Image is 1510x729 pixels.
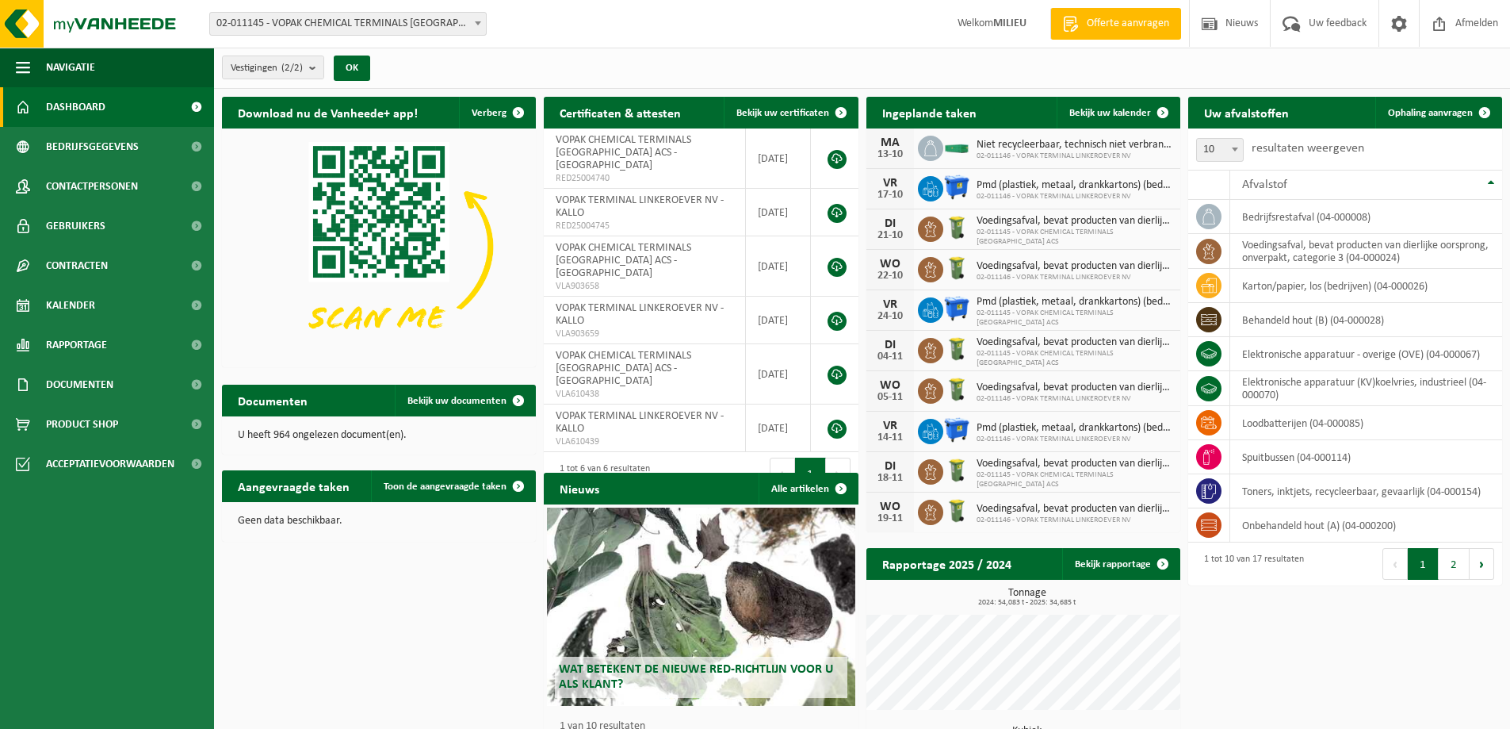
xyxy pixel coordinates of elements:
[407,396,507,406] span: Bekijk uw documenten
[943,376,970,403] img: WB-0140-HPE-GN-50
[943,336,970,363] img: WB-0140-HPE-GN-50
[759,473,857,505] a: Alle artikelen
[874,420,906,432] div: VR
[556,194,724,219] span: VOPAK TERMINAL LINKEROEVER NV - KALLO
[874,392,906,403] div: 05-11
[556,388,733,401] span: VLA610438
[1057,97,1179,129] a: Bekijk uw kalender
[1050,8,1181,40] a: Offerte aanvragen
[736,108,829,118] span: Bekijk uw certificaten
[384,482,507,492] span: Toon de aangevraagde taken
[874,136,906,149] div: MA
[874,270,906,282] div: 22-10
[1242,178,1287,191] span: Afvalstof
[1388,108,1473,118] span: Ophaling aanvragen
[1230,406,1502,440] td: loodbatterijen (04-000085)
[544,97,697,128] h2: Certificaten & attesten
[943,140,970,154] img: HK-XC-20-GN-00
[46,444,174,484] span: Acceptatievoorwaarden
[1188,97,1305,128] h2: Uw afvalstoffen
[556,410,724,435] span: VOPAK TERMINAL LINKEROEVER NV - KALLO
[46,48,95,87] span: Navigatie
[977,458,1172,470] span: Voedingsafval, bevat producten van dierlijke oorsprong, onverpakt, categorie 3
[1230,200,1502,234] td: bedrijfsrestafval (04-000008)
[556,220,733,232] span: RED25004745
[977,503,1172,516] span: Voedingsafval, bevat producten van dierlijke oorsprong, onverpakt, categorie 3
[977,516,1172,525] span: 02-011146 - VOPAK TERMINAL LINKEROEVER NV
[866,97,992,128] h2: Ingeplande taken
[1230,269,1502,303] td: karton/papier, los (bedrijven) (04-000026)
[977,179,1172,192] span: Pmd (plastiek, metaal, drankkartons) (bedrijven)
[46,325,107,365] span: Rapportage
[746,236,811,297] td: [DATE]
[874,588,1180,607] h3: Tonnage
[977,382,1172,394] span: Voedingsafval, bevat producten van dierlijke oorsprong, onverpakt, categorie 3
[395,385,534,416] a: Bekijk uw documenten
[977,470,1172,489] span: 02-011145 - VOPAK CHEMICAL TERMINALS [GEOGRAPHIC_DATA] ACS
[1382,548,1408,580] button: Previous
[559,663,833,691] span: Wat betekent de nieuwe RED-richtlijn voor u als klant?
[1408,548,1439,580] button: 1
[556,172,733,185] span: RED25004740
[210,13,486,35] span: 02-011145 - VOPAK CHEMICAL TERMINALS BELGIUM ACS - ANTWERPEN
[993,17,1026,29] strong: MILIEU
[746,344,811,405] td: [DATE]
[724,97,857,129] a: Bekijk uw certificaten
[795,458,826,489] button: 1
[46,286,95,325] span: Kalender
[874,149,906,160] div: 13-10
[371,470,534,502] a: Toon de aangevraagde taken
[977,394,1172,404] span: 02-011146 - VOPAK TERMINAL LINKEROEVER NV
[1230,337,1502,371] td: elektronische apparatuur - overige (OVE) (04-000067)
[222,56,324,79] button: Vestigingen(2/2)
[231,56,303,80] span: Vestigingen
[1230,474,1502,508] td: toners, inktjets, recycleerbaar, gevaarlijk (04-000154)
[556,280,733,293] span: VLA903658
[874,258,906,270] div: WO
[977,152,1172,161] span: 02-011146 - VOPAK TERMINAL LINKEROEVER NV
[943,457,970,484] img: WB-0140-HPE-GN-50
[874,339,906,351] div: DI
[746,129,811,189] td: [DATE]
[46,206,105,246] span: Gebruikers
[874,298,906,311] div: VR
[1196,547,1304,581] div: 1 tot 10 van 17 resultaten
[874,177,906,190] div: VR
[746,297,811,344] td: [DATE]
[874,217,906,230] div: DI
[977,349,1172,368] span: 02-011145 - VOPAK CHEMICAL TERMINALS [GEOGRAPHIC_DATA] ACS
[556,302,724,327] span: VOPAK TERMINAL LINKEROEVER NV - KALLO
[1439,548,1470,580] button: 2
[46,127,139,167] span: Bedrijfsgegevens
[746,189,811,236] td: [DATE]
[1230,440,1502,474] td: spuitbussen (04-000114)
[977,139,1172,152] span: Niet recycleerbaar, technisch niet verbrandbaar afval (brandbaar)
[1252,142,1364,155] label: resultaten weergeven
[770,458,795,489] button: Previous
[943,255,970,282] img: WB-0140-HPE-GN-50
[874,599,1180,607] span: 2024: 54,083 t - 2025: 34,685 t
[1230,371,1502,406] td: elektronische apparatuur (KV)koelvries, industrieel (04-000070)
[1083,16,1173,32] span: Offerte aanvragen
[556,435,733,448] span: VLA610439
[977,336,1172,349] span: Voedingsafval, bevat producten van dierlijke oorsprong, onverpakt, categorie 3
[874,190,906,201] div: 17-10
[46,167,138,206] span: Contactpersonen
[874,230,906,241] div: 21-10
[977,422,1172,435] span: Pmd (plastiek, metaal, drankkartons) (bedrijven)
[1230,303,1502,337] td: behandeld hout (B) (04-000028)
[1062,548,1179,580] a: Bekijk rapportage
[222,385,323,416] h2: Documenten
[1470,548,1494,580] button: Next
[556,350,691,387] span: VOPAK CHEMICAL TERMINALS [GEOGRAPHIC_DATA] ACS - [GEOGRAPHIC_DATA]
[556,134,691,171] span: VOPAK CHEMICAL TERMINALS [GEOGRAPHIC_DATA] ACS - [GEOGRAPHIC_DATA]
[556,242,691,279] span: VOPAK CHEMICAL TERMINALS [GEOGRAPHIC_DATA] ACS - [GEOGRAPHIC_DATA]
[943,174,970,201] img: WB-1100-HPE-BE-01
[874,311,906,322] div: 24-10
[334,56,370,81] button: OK
[209,12,487,36] span: 02-011145 - VOPAK CHEMICAL TERMINALS BELGIUM ACS - ANTWERPEN
[943,416,970,443] img: WB-1100-HPE-BE-01
[459,97,534,129] button: Verberg
[746,405,811,452] td: [DATE]
[826,458,851,489] button: Next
